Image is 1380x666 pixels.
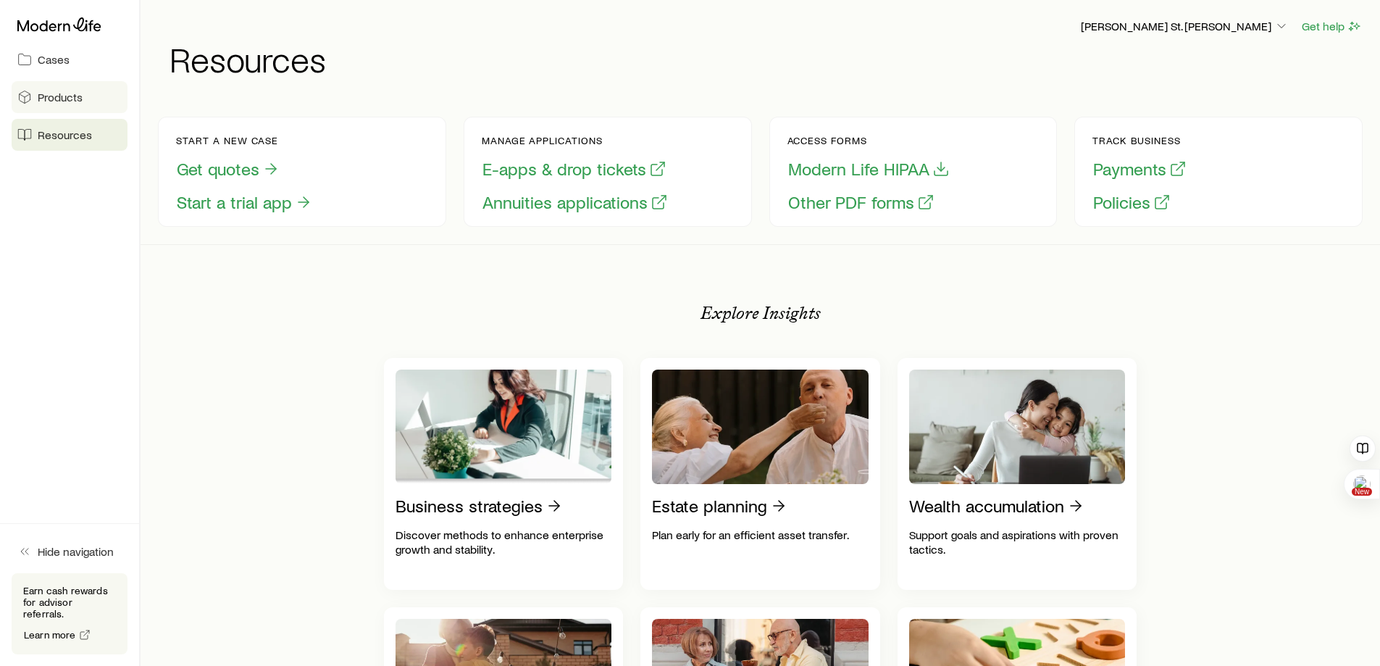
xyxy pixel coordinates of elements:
[38,52,70,67] span: Cases
[1301,18,1363,35] button: Get help
[38,544,114,559] span: Hide navigation
[396,496,543,516] p: Business strategies
[176,158,280,180] button: Get quotes
[909,528,1126,557] p: Support goals and aspirations with proven tactics.
[482,158,667,180] button: E-apps & drop tickets
[12,536,127,567] button: Hide navigation
[1092,191,1171,214] button: Policies
[38,128,92,142] span: Resources
[652,496,767,516] p: Estate planning
[909,370,1126,484] img: Wealth accumulation
[12,43,127,75] a: Cases
[482,191,669,214] button: Annuities applications
[1092,135,1187,146] p: Track business
[652,528,869,542] p: Plan early for an efficient asset transfer.
[787,158,950,180] button: Modern Life HIPAA
[24,630,76,640] span: Learn more
[170,41,1363,76] h1: Resources
[909,496,1064,516] p: Wealth accumulation
[1092,158,1187,180] button: Payments
[176,191,313,214] button: Start a trial app
[12,573,127,654] div: Earn cash rewards for advisor referrals.Learn more
[482,135,669,146] p: Manage applications
[1081,19,1289,33] p: [PERSON_NAME] St. [PERSON_NAME]
[1080,18,1289,36] button: [PERSON_NAME] St. [PERSON_NAME]
[384,358,624,590] a: Business strategiesDiscover methods to enhance enterprise growth and stability.
[787,135,950,146] p: Access forms
[652,370,869,484] img: Estate planning
[12,81,127,113] a: Products
[396,370,612,484] img: Business strategies
[38,90,83,104] span: Products
[176,135,313,146] p: Start a new case
[640,358,880,590] a: Estate planningPlan early for an efficient asset transfer.
[787,191,935,214] button: Other PDF forms
[898,358,1137,590] a: Wealth accumulationSupport goals and aspirations with proven tactics.
[12,119,127,151] a: Resources
[701,303,821,323] p: Explore Insights
[23,585,116,620] p: Earn cash rewards for advisor referrals.
[396,528,612,557] p: Discover methods to enhance enterprise growth and stability.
